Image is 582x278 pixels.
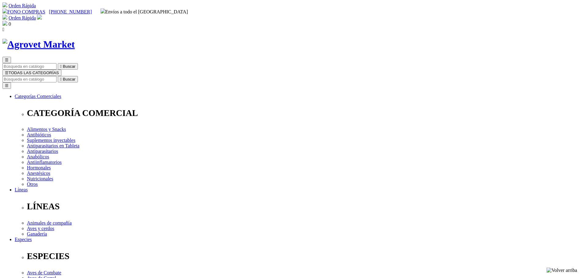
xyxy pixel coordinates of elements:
img: shopping-cart.svg [2,2,7,7]
a: Suplementos inyectables [27,138,75,143]
a: Aves y cerdos [27,226,54,231]
img: delivery-truck.svg [101,9,105,13]
a: Orden Rápida [9,15,36,20]
a: [PHONE_NUMBER] [49,9,92,14]
button:  Buscar [58,63,78,70]
a: Animales de compañía [27,220,72,226]
a: Aves de Combate [27,270,61,275]
a: Antiparasitarios en Tableta [27,143,79,148]
button: ☰TODAS LAS CATEGORÍAS [2,70,61,76]
a: Categorías Comerciales [15,94,61,99]
a: Acceda a su cuenta de cliente [37,15,42,20]
a: Anestésicos [27,171,50,176]
i:  [60,64,62,69]
button:  Buscar [58,76,78,82]
i:  [2,27,4,32]
a: Alimentos y Snacks [27,127,66,132]
a: Ganadería [27,231,47,236]
a: Antiparasitarios [27,149,58,154]
img: shopping-bag.svg [2,21,7,26]
p: ESPECIES [27,251,580,261]
a: Nutricionales [27,176,53,181]
img: shopping-cart.svg [2,15,7,20]
a: Antiinflamatorios [27,160,62,165]
span: Buscar [63,77,75,81]
a: FONO COMPRAS [2,9,45,14]
img: user.svg [37,15,42,20]
a: Anabólicos [27,154,49,159]
img: Agrovet Market [2,39,75,50]
img: phone.svg [2,9,7,13]
p: LÍNEAS [27,201,580,211]
button: ☰ [2,82,11,89]
span: 0 [9,21,11,27]
span: ☰ [5,58,9,62]
a: Otros [27,182,38,187]
p: CATEGORÍA COMERCIAL [27,108,580,118]
button: ☰ [2,57,11,63]
span: Envíos a todo el [GEOGRAPHIC_DATA] [101,9,188,14]
a: Orden Rápida [9,3,36,8]
a: Líneas [15,187,28,192]
img: Volver arriba [547,268,577,273]
span: Buscar [63,64,75,69]
a: Especies [15,237,32,242]
input: Buscar [2,63,57,70]
a: Antibióticos [27,132,51,137]
i:  [60,77,62,81]
input: Buscar [2,76,57,82]
a: Hormonales [27,165,51,170]
span: ☰ [5,70,9,75]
